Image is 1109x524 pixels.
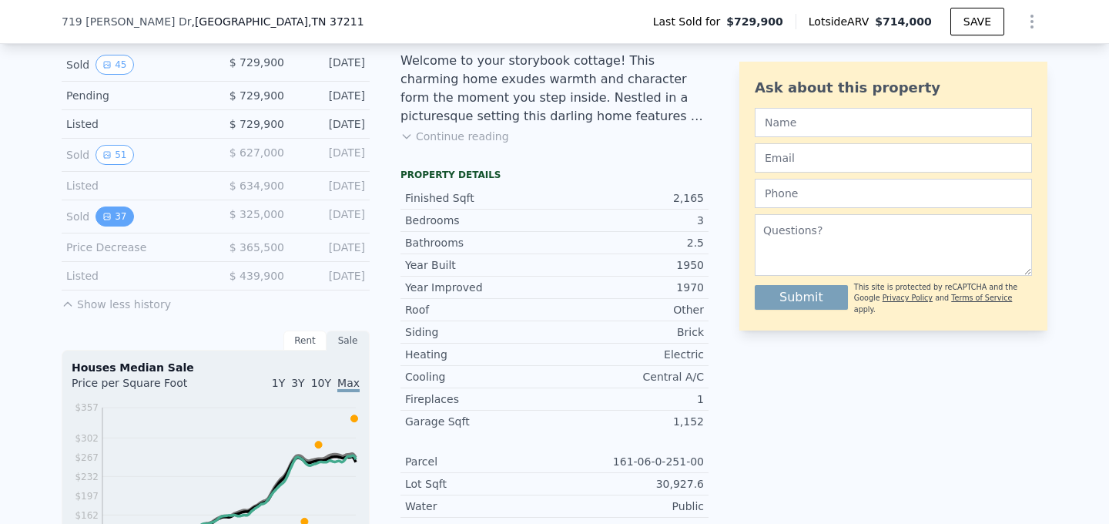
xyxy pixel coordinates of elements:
[230,56,284,69] span: $ 729,900
[297,116,365,132] div: [DATE]
[297,268,365,284] div: [DATE]
[405,235,554,250] div: Bathrooms
[400,169,709,181] div: Property details
[75,491,99,502] tspan: $197
[66,240,203,255] div: Price Decrease
[653,14,727,29] span: Last Sold for
[297,207,365,227] div: [DATE]
[554,454,704,469] div: 161-06-0-251-00
[726,14,783,29] span: $729,900
[72,360,360,375] div: Houses Median Sale
[554,324,704,340] div: Brick
[405,414,554,429] div: Garage Sqft
[405,280,554,295] div: Year Improved
[405,369,554,385] div: Cooling
[554,302,704,317] div: Other
[554,347,704,362] div: Electric
[297,88,365,103] div: [DATE]
[327,331,370,351] div: Sale
[755,143,1032,173] input: Email
[291,377,304,389] span: 3Y
[405,454,554,469] div: Parcel
[405,476,554,492] div: Lot Sqft
[230,146,284,159] span: $ 627,000
[230,89,284,102] span: $ 729,900
[66,145,203,165] div: Sold
[297,145,365,165] div: [DATE]
[95,55,133,75] button: View historical data
[230,208,284,220] span: $ 325,000
[405,391,554,407] div: Fireplaces
[230,118,284,130] span: $ 729,900
[272,377,285,389] span: 1Y
[554,235,704,250] div: 2.5
[755,77,1032,99] div: Ask about this property
[308,15,364,28] span: , TN 37211
[554,190,704,206] div: 2,165
[75,510,99,521] tspan: $162
[230,180,284,192] span: $ 634,900
[405,302,554,317] div: Roof
[554,499,704,514] div: Public
[554,414,704,429] div: 1,152
[191,14,364,29] span: , [GEOGRAPHIC_DATA]
[875,15,932,28] span: $714,000
[554,391,704,407] div: 1
[405,347,554,362] div: Heating
[297,55,365,75] div: [DATE]
[66,116,203,132] div: Listed
[951,294,1012,302] a: Terms of Service
[62,14,191,29] span: 719 [PERSON_NAME] Dr
[62,291,171,312] button: Show less history
[405,324,554,340] div: Siding
[950,8,1004,35] button: SAVE
[755,285,848,310] button: Submit
[297,178,365,193] div: [DATE]
[809,14,875,29] span: Lotside ARV
[337,377,360,392] span: Max
[283,331,327,351] div: Rent
[755,179,1032,208] input: Phone
[405,257,554,273] div: Year Built
[66,268,203,284] div: Listed
[1017,6,1047,37] button: Show Options
[554,257,704,273] div: 1950
[297,240,365,255] div: [DATE]
[400,52,709,126] div: Welcome to your storybook cottage! This charming home exudes warmth and character form the moment...
[400,129,509,144] button: Continue reading
[95,145,133,165] button: View historical data
[405,190,554,206] div: Finished Sqft
[75,402,99,413] tspan: $357
[66,178,203,193] div: Listed
[66,55,203,75] div: Sold
[66,207,203,227] div: Sold
[554,213,704,228] div: 3
[405,213,554,228] div: Bedrooms
[854,282,1032,315] div: This site is protected by reCAPTCHA and the Google and apply.
[75,433,99,444] tspan: $302
[75,472,99,482] tspan: $232
[755,108,1032,137] input: Name
[95,207,133,227] button: View historical data
[311,377,331,389] span: 10Y
[75,452,99,463] tspan: $267
[554,369,704,385] div: Central A/C
[883,294,933,302] a: Privacy Policy
[230,241,284,254] span: $ 365,500
[72,375,216,400] div: Price per Square Foot
[554,476,704,492] div: 30,927.6
[230,270,284,282] span: $ 439,900
[405,499,554,514] div: Water
[554,280,704,295] div: 1970
[66,88,203,103] div: Pending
